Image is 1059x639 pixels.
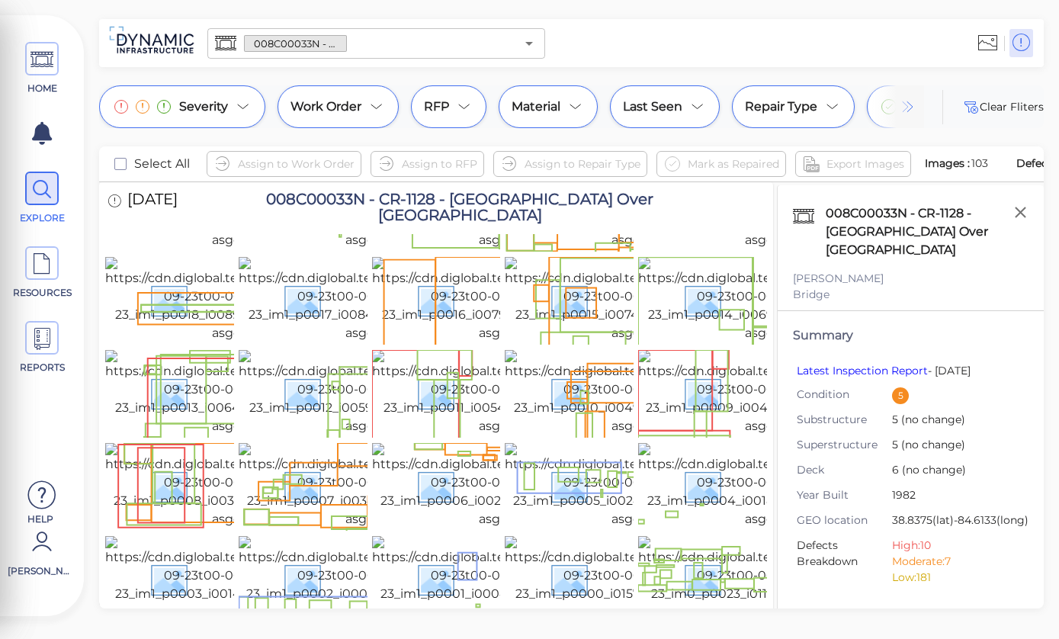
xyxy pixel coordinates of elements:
[127,191,178,223] span: [DATE]
[290,98,361,116] span: Work Order
[8,321,76,374] a: REPORTS
[525,155,640,173] span: Assign to Repair Type
[892,412,1017,429] span: 5
[961,98,1044,116] button: Clear Fliters
[8,246,76,300] a: RESOURCES
[239,536,518,621] img: https://cdn.diglobal.tech/width210/1484/2024-09-23t00-00-00_2024-09-23_im1_p0002_i0009_image_inde...
[797,538,892,586] span: Defects Breakdown
[822,201,1029,263] div: 008C00033N - CR-1128 - [GEOGRAPHIC_DATA] Over [GEOGRAPHIC_DATA]
[892,437,1017,454] span: 5
[898,413,965,426] span: (no change)
[797,512,892,528] span: GEO location
[793,326,1029,345] div: Summary
[207,151,361,177] button: Assign to Work Order
[892,487,1017,505] span: 1982
[518,33,540,54] button: Open
[899,463,966,477] span: (no change)
[505,536,784,621] img: https://cdn.diglobal.tech/width210/1484/2024-09-23t00-00-00_2024-09-23_im1_p0000_i0157_image_inde...
[795,151,911,177] button: Export Images
[638,257,917,342] img: https://cdn.diglobal.tech/width210/1484/2024-09-23t00-00-00_2024-09-23_im1_p0014_i0069_image_inde...
[923,156,971,170] span: Images :
[826,155,904,173] span: Export Images
[371,151,484,177] button: Assign to RFP
[8,42,76,95] a: HOME
[797,387,892,403] span: Condition
[898,438,965,451] span: (no change)
[239,443,518,528] img: https://cdn.diglobal.tech/width210/1484/2024-09-23t00-00-00_2024-09-23_im1_p0007_i0034_image_inde...
[892,538,1017,554] li: High: 10
[8,172,76,225] a: EXPLORE
[372,350,651,435] img: https://cdn.diglobal.tech/width210/1484/2024-09-23t00-00-00_2024-09-23_im1_p0011_i0054_image_inde...
[797,487,892,503] span: Year Built
[238,155,355,173] span: Assign to Work Order
[372,443,651,528] img: https://cdn.diglobal.tech/width210/1484/2024-09-23t00-00-00_2024-09-23_im1_p0006_i0029_image_inde...
[868,85,925,128] img: small_overflow_gradient_end
[10,286,75,300] span: RESOURCES
[424,98,449,116] span: RFP
[10,211,75,225] span: EXPLORE
[892,462,1017,480] span: 6
[372,257,651,342] img: https://cdn.diglobal.tech/width210/1484/2024-09-23t00-00-00_2024-09-23_im1_p0016_i0079_image_inde...
[892,554,1017,570] li: Moderate: 7
[745,98,817,116] span: Repair Type
[105,536,384,621] img: https://cdn.diglobal.tech/width210/1484/2024-09-23t00-00-00_2024-09-23_im1_p0003_i0014_image_inde...
[638,536,917,621] img: https://cdn.diglobal.tech/width210/1484/2024-09-23t00-00-00_2024-09-23_im0_p0023_i0113_image_inde...
[512,98,560,116] span: Material
[892,387,909,404] div: 5
[239,350,518,435] img: https://cdn.diglobal.tech/width210/1484/2024-09-23t00-00-00_2024-09-23_im1_p0012_i0059_image_inde...
[797,412,892,428] span: Substructure
[899,98,917,116] img: container_overflow_arrow_end
[402,155,477,173] span: Assign to RFP
[892,570,1017,586] li: Low: 181
[10,361,75,374] span: REPORTS
[372,536,651,621] img: https://cdn.diglobal.tech/width210/1484/2024-09-23t00-00-00_2024-09-23_im1_p0001_i0004_image_inde...
[10,82,75,95] span: HOME
[8,564,72,578] span: [PERSON_NAME]
[505,443,784,528] img: https://cdn.diglobal.tech/width210/1484/2024-09-23t00-00-00_2024-09-23_im1_p0005_i0024_image_inde...
[105,443,384,528] img: https://cdn.diglobal.tech/width210/1484/2024-09-23t00-00-00_2024-09-23_im1_p0008_i0039_image_inde...
[105,350,384,435] img: https://cdn.diglobal.tech/width210/1484/2024-09-23t00-00-00_2024-09-23_im1_p0013_i0064_image_inde...
[638,350,917,435] img: https://cdn.diglobal.tech/width210/1484/2024-09-23t00-00-00_2024-09-23_im1_p0009_i0044_image_inde...
[793,287,1029,303] div: Bridge
[623,98,682,116] span: Last Seen
[971,156,988,170] span: 103
[892,512,1029,530] span: 38.8375 (lat) -84.6133 (long)
[178,191,734,223] span: 008C00033N - CR-1128 - [GEOGRAPHIC_DATA] Over [GEOGRAPHIC_DATA]
[638,443,917,528] img: https://cdn.diglobal.tech/width210/1484/2024-09-23t00-00-00_2024-09-23_im1_p0004_i0018_image_inde...
[245,37,346,51] span: 008C00033N - CR-1128 - [GEOGRAPHIC_DATA] Over [GEOGRAPHIC_DATA]
[179,98,228,116] span: Severity
[8,512,72,525] span: Help
[505,257,784,342] img: https://cdn.diglobal.tech/width210/1484/2024-09-23t00-00-00_2024-09-23_im1_p0015_i0074_image_inde...
[793,271,1029,287] div: [PERSON_NAME]
[493,151,647,177] button: Assign to Repair Type
[797,462,892,478] span: Deck
[239,257,518,342] img: https://cdn.diglobal.tech/width210/1484/2024-09-23t00-00-00_2024-09-23_im1_p0017_i0084_image_inde...
[797,364,971,377] span: - [DATE]
[656,151,786,177] button: Mark as Repaired
[797,364,928,377] a: Latest Inspection Report
[797,437,892,453] span: Superstructure
[105,257,384,342] img: https://cdn.diglobal.tech/width210/1484/2024-09-23t00-00-00_2024-09-23_im1_p0018_i0089_image_inde...
[994,570,1048,628] iframe: Chat
[688,155,779,173] span: Mark as Repaired
[505,350,784,435] img: https://cdn.diglobal.tech/width210/1484/2024-09-23t00-00-00_2024-09-23_im1_p0010_i0049_image_inde...
[134,155,190,173] span: Select All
